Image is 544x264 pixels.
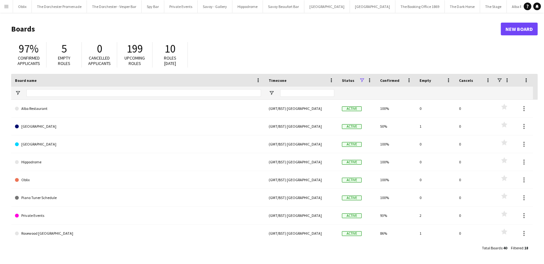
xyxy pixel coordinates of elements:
button: Open Filter Menu [15,90,21,96]
button: Private Events [164,0,198,13]
span: Total Boards [482,246,502,250]
span: Status [342,78,354,83]
span: 40 [503,246,507,250]
span: Active [342,196,362,200]
div: 0 [416,171,455,189]
a: Oblix [15,171,261,189]
span: Active [342,231,362,236]
span: Filtered [511,246,523,250]
button: The Dorchester - Vesper Bar [87,0,142,13]
a: Rosewood [GEOGRAPHIC_DATA] [15,225,261,242]
button: Open Filter Menu [269,90,274,96]
span: Confirmed applicants [18,55,40,66]
span: Confirmed [380,78,399,83]
div: (GMT/BST) [GEOGRAPHIC_DATA] [265,189,338,206]
button: Savoy - Gallery [198,0,232,13]
button: Alba Restaurant [507,0,543,13]
div: 86% [376,225,416,242]
button: Oblix [13,0,32,13]
div: 0 [455,100,495,117]
div: 0 [455,171,495,189]
div: 0 [455,225,495,242]
span: Active [342,213,362,218]
button: The Dark Horse [445,0,480,13]
div: 1 [416,118,455,135]
div: (GMT/BST) [GEOGRAPHIC_DATA] [265,118,338,135]
input: Timezone Filter Input [280,89,334,97]
a: New Board [501,23,538,35]
div: : [482,242,507,254]
span: Upcoming roles [124,55,145,66]
div: 0 [455,118,495,135]
span: 18 [524,246,528,250]
a: Hippodrome [15,153,261,171]
span: Empty [420,78,431,83]
div: 1 [416,225,455,242]
div: 100% [376,153,416,171]
a: Piano Tuner Schedule [15,189,261,207]
div: 100% [376,135,416,153]
span: Active [342,142,362,147]
div: (GMT/BST) [GEOGRAPHIC_DATA] [265,171,338,189]
a: Private Events [15,207,261,225]
span: Board name [15,78,37,83]
span: 5 [61,42,67,56]
a: Alba Restaurant [15,100,261,118]
button: [GEOGRAPHIC_DATA] [304,0,350,13]
div: 0 [416,189,455,206]
div: 0 [416,135,455,153]
div: (GMT/BST) [GEOGRAPHIC_DATA] [265,100,338,117]
div: 0 [455,207,495,224]
div: 0 [455,153,495,171]
span: 97% [19,42,39,56]
span: Active [342,106,362,111]
div: 50% [376,118,416,135]
span: 0 [97,42,102,56]
button: The Stage [480,0,507,13]
span: Empty roles [58,55,70,66]
input: Board name Filter Input [26,89,261,97]
button: Savoy Beaufort Bar [263,0,304,13]
div: (GMT/BST) [GEOGRAPHIC_DATA] [265,135,338,153]
button: Hippodrome [232,0,263,13]
span: 199 [127,42,143,56]
button: Spy Bar [142,0,164,13]
span: Cancels [459,78,473,83]
a: [GEOGRAPHIC_DATA] [15,118,261,135]
span: Active [342,124,362,129]
span: Active [342,160,362,165]
button: [GEOGRAPHIC_DATA] [350,0,395,13]
span: Active [342,178,362,182]
div: 100% [376,171,416,189]
button: The Dorchester Promenade [32,0,87,13]
span: 10 [165,42,175,56]
h1: Boards [11,24,501,34]
button: The Booking Office 1869 [395,0,445,13]
span: Cancelled applicants [88,55,111,66]
a: [GEOGRAPHIC_DATA] [15,135,261,153]
div: 2 [416,207,455,224]
span: Roles [DATE] [164,55,176,66]
div: (GMT/BST) [GEOGRAPHIC_DATA] [265,225,338,242]
div: (GMT/BST) [GEOGRAPHIC_DATA] [265,207,338,224]
div: 0 [455,135,495,153]
div: 93% [376,207,416,224]
div: 0 [416,100,455,117]
div: (GMT/BST) [GEOGRAPHIC_DATA] [265,153,338,171]
div: : [511,242,528,254]
div: 0 [455,189,495,206]
div: 0 [416,153,455,171]
span: Timezone [269,78,286,83]
div: 100% [376,100,416,117]
div: 100% [376,189,416,206]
